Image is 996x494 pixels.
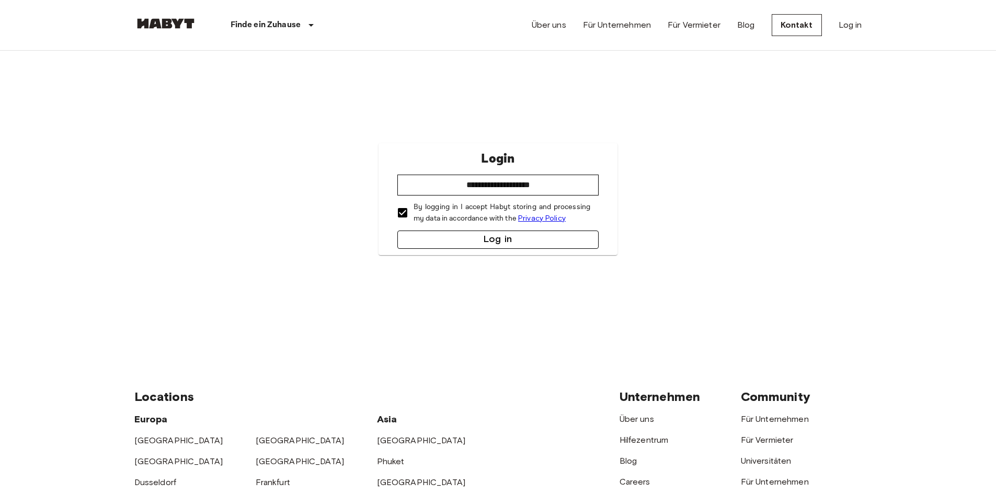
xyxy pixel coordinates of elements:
a: Phuket [377,456,405,466]
button: Log in [397,231,599,249]
a: Privacy Policy [518,214,566,223]
a: Careers [620,477,650,487]
span: Locations [134,389,194,404]
a: [GEOGRAPHIC_DATA] [134,435,223,445]
a: Blog [620,456,637,466]
a: Log in [839,19,862,31]
a: Frankfurt [256,477,290,487]
p: Finde ein Zuhause [231,19,301,31]
a: Für Vermieter [741,435,794,445]
a: Universitäten [741,456,792,466]
a: Für Unternehmen [583,19,651,31]
span: Europa [134,413,168,425]
a: [GEOGRAPHIC_DATA] [377,477,466,487]
a: Hilfezentrum [620,435,669,445]
a: Dusseldorf [134,477,177,487]
p: By logging in I accept Habyt storing and processing my data in accordance with the [414,202,590,224]
a: Für Vermieter [668,19,720,31]
a: [GEOGRAPHIC_DATA] [134,456,223,466]
a: Über uns [532,19,566,31]
span: Asia [377,413,397,425]
a: Kontakt [772,14,822,36]
a: Für Unternehmen [741,477,809,487]
a: [GEOGRAPHIC_DATA] [256,435,345,445]
p: Login [481,150,514,168]
span: Unternehmen [620,389,701,404]
a: Blog [737,19,755,31]
a: [GEOGRAPHIC_DATA] [256,456,345,466]
a: Für Unternehmen [741,414,809,424]
a: Über uns [620,414,654,424]
span: Community [741,389,810,404]
a: [GEOGRAPHIC_DATA] [377,435,466,445]
img: Habyt [134,18,197,29]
